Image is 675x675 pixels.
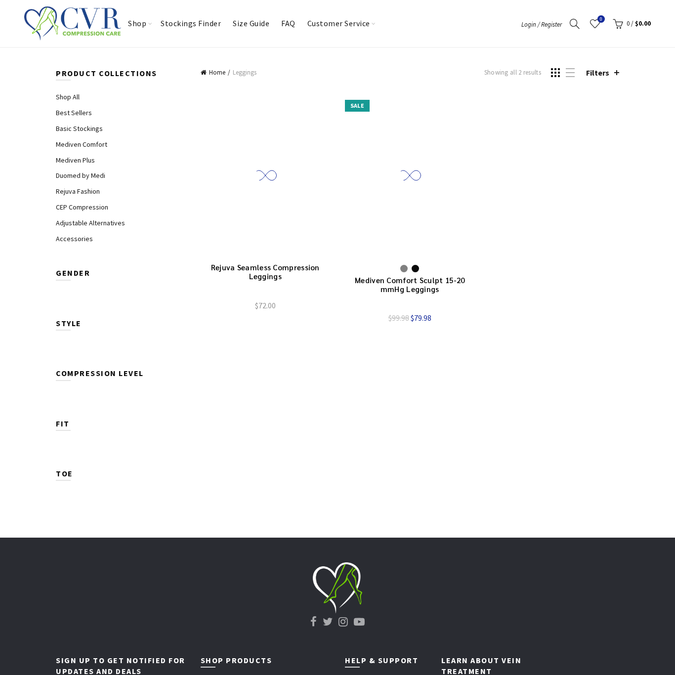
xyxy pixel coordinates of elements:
[388,313,409,323] del: $99.98
[588,16,602,31] a: Wishlist0
[201,68,230,77] a: Home
[56,234,93,243] a: Accessories
[586,68,619,78] a: Filters
[56,124,103,133] a: Basic Stockings
[56,368,186,380] h5: Compression Level
[56,92,80,101] a: Shop All
[56,171,105,180] a: Duomed by Medi
[597,15,605,23] span: 0
[201,655,331,668] h5: Shop Products
[201,263,330,281] a: Rejuva Seamless Compression Leggings
[24,1,121,45] img: CVR Compression Care
[56,140,107,149] a: Mediven Comfort
[56,203,108,211] a: CEP Compression
[610,16,651,31] a: 0 / $0.00
[56,318,186,331] h5: Style
[56,218,125,227] a: Adjustable Alternatives
[345,655,426,668] h5: HELP & SUPPORT
[56,418,186,431] h5: Fit
[631,19,633,28] span: /
[411,313,431,323] ins: $79.98
[56,156,95,165] a: Mediven Plus
[56,187,100,196] a: Rejuva Fashion
[345,92,474,258] a: Sale
[313,562,362,614] img: CVR Compression Care
[233,68,256,77] span: Leggings
[56,267,186,280] h5: Gender
[56,68,186,81] h5: Product Collections
[635,19,651,28] span: $0.00
[350,102,365,109] span: Sale
[484,68,541,78] p: Showing all 2 results
[627,19,630,28] span: 0
[345,276,474,294] a: Mediven Comfort Sculpt 15-20 mmHg Leggings
[201,299,330,312] span: $72.00
[521,20,562,29] a: Login / Register
[56,468,186,481] h5: Toe
[56,108,92,117] a: Best Sellers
